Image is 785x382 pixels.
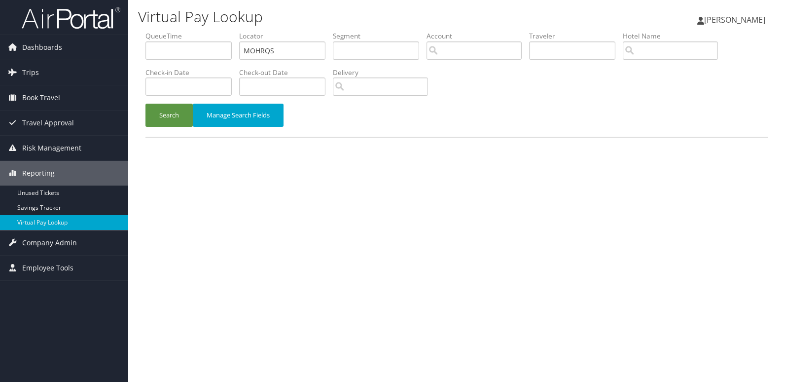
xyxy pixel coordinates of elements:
[22,35,62,60] span: Dashboards
[22,111,74,135] span: Travel Approval
[22,256,73,280] span: Employee Tools
[145,104,193,127] button: Search
[22,60,39,85] span: Trips
[193,104,284,127] button: Manage Search Fields
[22,6,120,30] img: airportal-logo.png
[333,68,435,77] label: Delivery
[22,85,60,110] span: Book Travel
[427,31,529,41] label: Account
[239,31,333,41] label: Locator
[22,161,55,186] span: Reporting
[239,68,333,77] label: Check-out Date
[333,31,427,41] label: Segment
[22,136,81,160] span: Risk Management
[22,230,77,255] span: Company Admin
[704,14,765,25] span: [PERSON_NAME]
[623,31,725,41] label: Hotel Name
[529,31,623,41] label: Traveler
[138,6,563,27] h1: Virtual Pay Lookup
[145,68,239,77] label: Check-in Date
[145,31,239,41] label: QueueTime
[697,5,775,35] a: [PERSON_NAME]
